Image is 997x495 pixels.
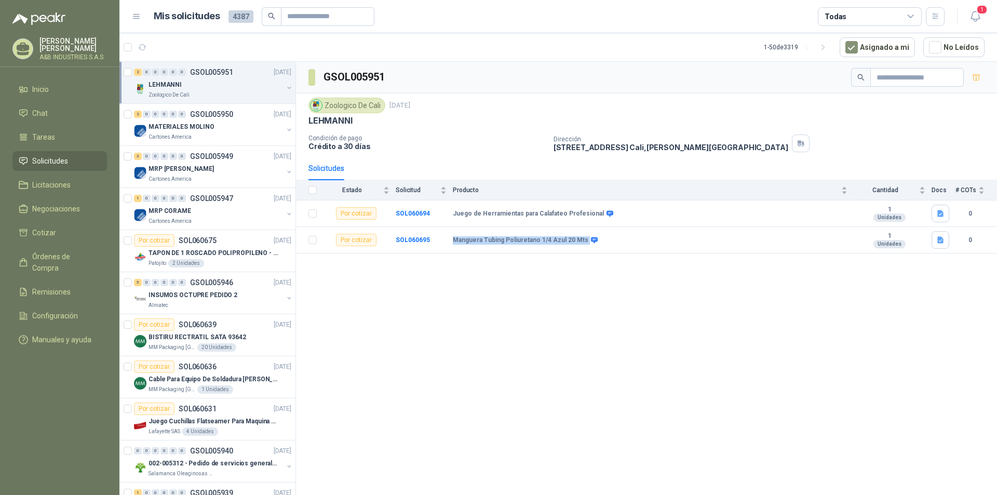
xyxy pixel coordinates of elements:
[134,445,293,478] a: 0 0 0 0 0 0 GSOL005940[DATE] Company Logo002-005312 - Pedido de servicios generales CASA ROSalama...
[134,461,146,474] img: Company Logo
[134,293,146,305] img: Company Logo
[160,279,168,286] div: 0
[336,207,376,220] div: Por cotizar
[134,167,146,179] img: Company Logo
[554,136,788,143] p: Dirección
[854,186,917,194] span: Cantidad
[149,206,191,216] p: MRP CORAME
[149,175,192,183] p: Cartones America
[274,110,291,119] p: [DATE]
[134,83,146,95] img: Company Logo
[190,153,233,160] p: GSOL005949
[134,419,146,432] img: Company Logo
[190,195,233,202] p: GSOL005947
[134,251,146,263] img: Company Logo
[179,405,217,412] p: SOL060631
[274,446,291,456] p: [DATE]
[149,417,278,426] p: Juego Cuchillas Flatseamer Para Maquina de Coser
[160,195,168,202] div: 0
[178,69,186,76] div: 0
[134,318,174,331] div: Por cotizar
[12,151,107,171] a: Solicitudes
[923,37,985,57] button: No Leídos
[32,251,97,274] span: Órdenes de Compra
[274,236,291,246] p: [DATE]
[134,447,142,454] div: 0
[840,37,915,57] button: Asignado a mi
[160,447,168,454] div: 0
[857,74,865,81] span: search
[169,279,177,286] div: 0
[134,108,293,141] a: 2 0 0 0 0 0 GSOL005950[DATE] Company LogoMATERIALES MOLINOCartones America
[389,101,410,111] p: [DATE]
[308,115,353,126] p: LEHMANNI
[955,209,985,219] b: 0
[12,103,107,123] a: Chat
[825,11,846,22] div: Todas
[134,279,142,286] div: 5
[134,377,146,390] img: Company Logo
[149,332,246,342] p: BISTIRU RECTRATIL SATA 93642
[119,230,295,272] a: Por cotizarSOL060675[DATE] Company LogoTAPON DE 1 ROSCADO POLIPROPILENO - HEMBRA NPTPatojito2 Uni...
[323,180,396,200] th: Estado
[168,259,204,267] div: 2 Unidades
[152,69,159,76] div: 0
[190,447,233,454] p: GSOL005940
[160,111,168,118] div: 0
[228,10,253,23] span: 4387
[178,279,186,286] div: 0
[134,234,174,247] div: Por cotizar
[323,186,381,194] span: Estado
[152,111,159,118] div: 0
[152,279,159,286] div: 0
[149,290,237,300] p: INSUMOS OCTUPRE PEDIDO 2
[154,9,220,24] h1: Mis solicitudes
[324,69,386,85] h3: GSOL005951
[178,153,186,160] div: 0
[274,68,291,77] p: [DATE]
[12,247,107,278] a: Órdenes de Compra
[274,278,291,288] p: [DATE]
[152,153,159,160] div: 0
[955,235,985,245] b: 0
[32,203,80,215] span: Negociaciones
[134,403,174,415] div: Por cotizar
[873,213,906,222] div: Unidades
[12,175,107,195] a: Licitaciones
[764,39,831,56] div: 1 - 50 de 3319
[149,217,192,225] p: Cartones America
[149,164,214,174] p: MRP [PERSON_NAME]
[149,301,168,310] p: Almatec
[32,84,49,95] span: Inicio
[169,111,177,118] div: 0
[854,180,932,200] th: Cantidad
[396,180,453,200] th: Solicitud
[149,248,278,258] p: TAPON DE 1 ROSCADO POLIPROPILENO - HEMBRA NPT
[149,427,180,436] p: Lafayette SAS
[308,163,344,174] div: Solicitudes
[149,459,278,469] p: 002-005312 - Pedido de servicios generales CASA RO
[32,108,48,119] span: Chat
[152,447,159,454] div: 0
[143,279,151,286] div: 0
[143,447,151,454] div: 0
[143,153,151,160] div: 0
[12,330,107,350] a: Manuales y ayuda
[134,209,146,221] img: Company Logo
[134,276,293,310] a: 5 0 0 0 0 0 GSOL005946[DATE] Company LogoINSUMOS OCTUPRE PEDIDO 2Almatec
[119,398,295,440] a: Por cotizarSOL060631[DATE] Company LogoJuego Cuchillas Flatseamer Para Maquina de CoserLafayette ...
[134,150,293,183] a: 3 0 0 0 0 0 GSOL005949[DATE] Company LogoMRP [PERSON_NAME]Cartones America
[274,152,291,162] p: [DATE]
[149,343,195,352] p: MM Packaging [GEOGRAPHIC_DATA]
[179,363,217,370] p: SOL060636
[873,240,906,248] div: Unidades
[396,210,430,217] b: SOL060694
[12,79,107,99] a: Inicio
[178,447,186,454] div: 0
[143,195,151,202] div: 0
[268,12,275,20] span: search
[32,334,91,345] span: Manuales y ayuda
[396,236,430,244] a: SOL060695
[149,259,166,267] p: Patojito
[12,306,107,326] a: Configuración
